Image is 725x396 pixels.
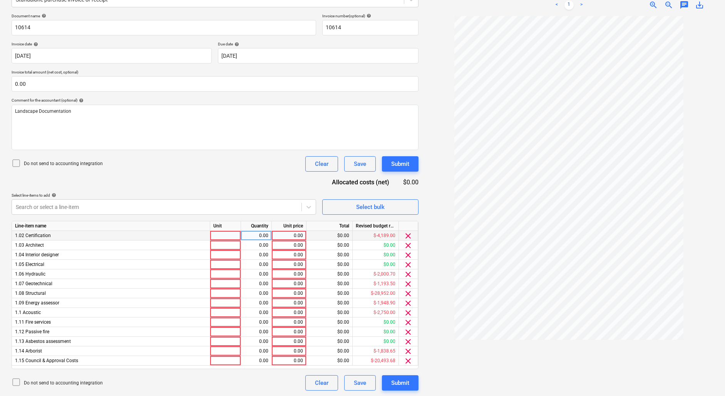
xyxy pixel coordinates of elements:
[649,0,658,10] span: zoom_in
[402,178,419,187] div: $0.00
[275,241,303,250] div: 0.00
[40,13,46,18] span: help
[275,337,303,346] div: 0.00
[306,260,353,269] div: $0.00
[404,318,413,327] span: clear
[244,241,268,250] div: 0.00
[306,337,353,346] div: $0.00
[15,348,42,354] span: 1.14 Arborist
[15,339,71,344] span: 1.13 Asbestos assessment
[322,20,419,35] input: Invoice number
[306,279,353,289] div: $0.00
[233,42,239,47] span: help
[365,13,371,18] span: help
[353,346,399,356] div: $-1,838.65
[15,281,52,286] span: 1.07 Geotechnical
[353,317,399,327] div: $0.00
[353,260,399,269] div: $0.00
[306,241,353,250] div: $0.00
[15,271,45,277] span: 1.06 Hydraulic
[210,221,241,231] div: Unit
[275,289,303,298] div: 0.00
[244,250,268,260] div: 0.00
[275,279,303,289] div: 0.00
[577,0,586,10] a: Next page
[15,310,41,315] span: 1.1 Acoustic
[12,13,316,18] div: Document name
[272,221,306,231] div: Unit price
[77,98,84,103] span: help
[275,260,303,269] div: 0.00
[15,233,51,238] span: 1.02 Certification
[404,327,413,337] span: clear
[275,356,303,366] div: 0.00
[404,251,413,260] span: clear
[564,0,574,10] a: Page 1 is your current page
[244,289,268,298] div: 0.00
[356,202,385,212] div: Select bulk
[404,337,413,346] span: clear
[353,221,399,231] div: Revised budget remaining
[305,375,338,391] button: Clear
[12,42,212,47] div: Invoice date
[241,221,272,231] div: Quantity
[382,375,419,391] button: Submit
[404,299,413,308] span: clear
[275,308,303,317] div: 0.00
[322,199,419,215] button: Select bulk
[695,0,704,10] span: save_alt
[404,356,413,366] span: clear
[404,231,413,241] span: clear
[354,378,366,388] div: Save
[552,0,561,10] a: Previous page
[12,221,210,231] div: Line-item name
[353,356,399,366] div: $-20,493.68
[12,48,212,63] input: Invoice date not specified
[218,48,418,63] input: Due date not specified
[32,42,38,47] span: help
[15,109,71,114] span: Landscape Documentation
[318,178,402,187] div: Allocated costs (net)
[306,231,353,241] div: $0.00
[353,327,399,337] div: $0.00
[12,193,316,198] div: Select line-items to add
[353,241,399,250] div: $0.00
[275,250,303,260] div: 0.00
[306,269,353,279] div: $0.00
[306,250,353,260] div: $0.00
[12,20,316,35] input: Document name
[391,378,409,388] div: Submit
[244,317,268,327] div: 0.00
[15,300,59,306] span: 1.09 Energy assessor
[391,159,409,169] div: Submit
[15,262,44,267] span: 1.05 Electrical
[306,346,353,356] div: $0.00
[15,329,49,334] span: 1.12 Passive fire
[306,221,353,231] div: Total
[344,375,376,391] button: Save
[404,270,413,279] span: clear
[664,0,673,10] span: zoom_out
[15,242,44,248] span: 1.03 Architect
[24,160,103,167] p: Do not send to accounting integration
[404,289,413,298] span: clear
[275,317,303,327] div: 0.00
[353,337,399,346] div: $0.00
[404,279,413,289] span: clear
[15,291,46,296] span: 1.08 Structural
[404,241,413,250] span: clear
[24,380,103,386] p: Do not send to accounting integration
[244,298,268,308] div: 0.00
[344,156,376,172] button: Save
[15,319,51,325] span: 1.11 Fire services
[15,358,78,363] span: 1.15 Council & Approval Costs
[218,42,418,47] div: Due date
[353,308,399,317] div: $-2,750.00
[680,0,689,10] span: chat
[315,159,328,169] div: Clear
[404,308,413,317] span: clear
[244,346,268,356] div: 0.00
[404,260,413,269] span: clear
[50,193,56,197] span: help
[382,156,419,172] button: Submit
